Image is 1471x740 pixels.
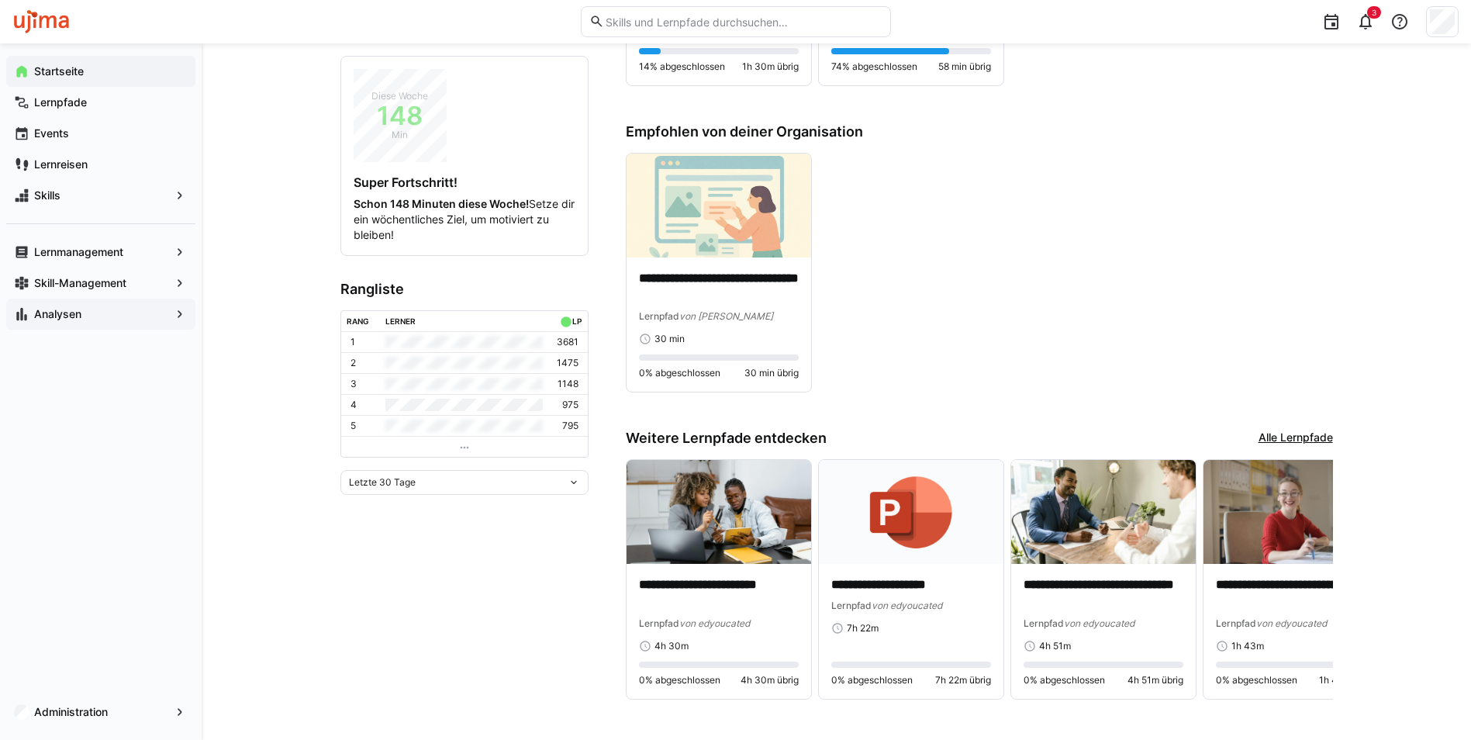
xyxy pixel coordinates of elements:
[1372,8,1376,17] span: 3
[639,367,720,379] span: 0% abgeschlossen
[1319,674,1376,686] span: 1h 43m übrig
[1256,617,1327,629] span: von edyoucated
[1231,640,1264,652] span: 1h 43m
[572,316,582,326] div: LP
[350,357,356,369] p: 2
[350,399,357,411] p: 4
[679,310,773,322] span: von [PERSON_NAME]
[1203,460,1388,564] img: image
[847,622,879,635] span: 7h 22m
[350,420,356,432] p: 5
[742,61,799,73] span: 1h 30m übrig
[562,399,578,411] p: 975
[340,281,589,298] h3: Rangliste
[741,674,799,686] span: 4h 30m übrig
[679,617,750,629] span: von edyoucated
[626,123,1333,140] h3: Empfohlen von deiner Organisation
[654,333,685,345] span: 30 min
[354,197,529,210] strong: Schon 148 Minuten diese Woche!
[385,316,416,326] div: Lerner
[639,310,679,322] span: Lernpfad
[626,430,827,447] h3: Weitere Lernpfade entdecken
[1039,640,1071,652] span: 4h 51m
[654,640,689,652] span: 4h 30m
[627,154,811,258] img: image
[354,196,575,243] p: Setze dir ein wöchentliches Ziel, um motiviert zu bleiben!
[350,378,357,390] p: 3
[639,617,679,629] span: Lernpfad
[604,15,882,29] input: Skills und Lernpfade durchsuchen…
[831,600,872,611] span: Lernpfad
[1216,674,1297,686] span: 0% abgeschlossen
[1024,674,1105,686] span: 0% abgeschlossen
[1259,430,1333,447] a: Alle Lernpfade
[1064,617,1134,629] span: von edyoucated
[354,175,575,190] h4: Super Fortschritt!
[557,357,578,369] p: 1475
[831,674,913,686] span: 0% abgeschlossen
[639,61,725,73] span: 14% abgeschlossen
[831,61,917,73] span: 74% abgeschlossen
[744,367,799,379] span: 30 min übrig
[562,420,578,432] p: 795
[872,600,942,611] span: von edyoucated
[558,378,578,390] p: 1148
[935,674,991,686] span: 7h 22m übrig
[1127,674,1183,686] span: 4h 51m übrig
[1216,617,1256,629] span: Lernpfad
[639,674,720,686] span: 0% abgeschlossen
[938,61,991,73] span: 58 min übrig
[1011,460,1196,564] img: image
[819,460,1003,564] img: image
[347,316,369,326] div: Rang
[557,336,578,348] p: 3681
[350,336,355,348] p: 1
[627,460,811,564] img: image
[1024,617,1064,629] span: Lernpfad
[349,476,416,489] span: Letzte 30 Tage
